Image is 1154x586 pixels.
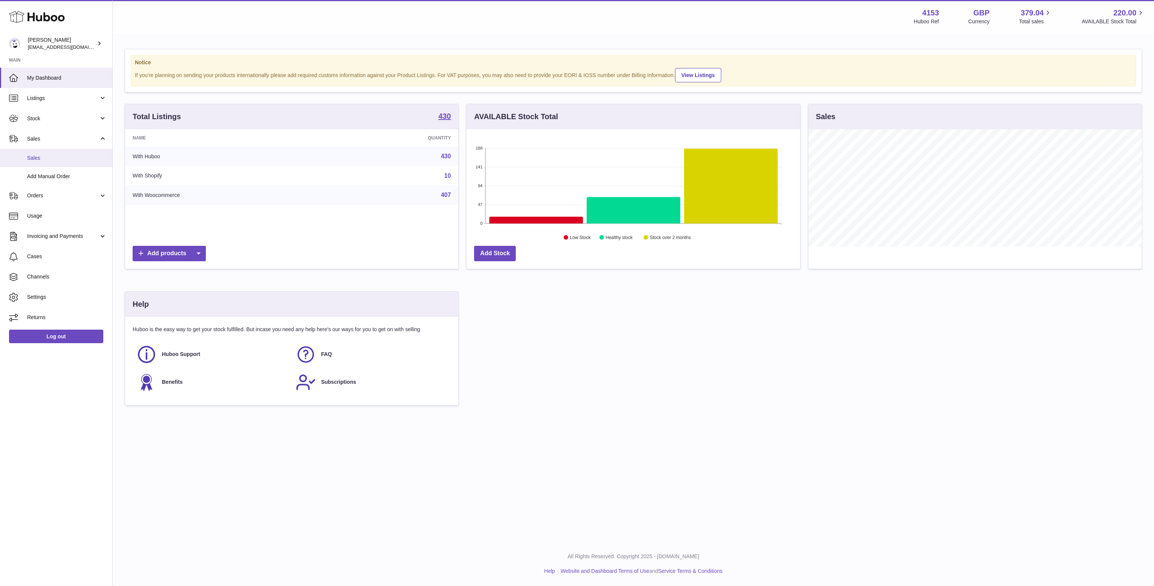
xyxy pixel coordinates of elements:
[544,568,555,574] a: Help
[296,372,447,392] a: Subscriptions
[9,38,20,49] img: sales@kasefilters.com
[570,235,591,240] text: Low Stock
[1021,8,1044,18] span: 379.04
[444,173,451,179] a: 10
[125,147,332,166] td: With Huboo
[27,294,107,301] span: Settings
[480,221,483,226] text: 0
[27,314,107,321] span: Returns
[441,153,451,159] a: 430
[9,330,103,343] a: Log out
[27,173,107,180] span: Add Manual Order
[27,212,107,220] span: Usage
[133,299,149,309] h3: Help
[27,253,107,260] span: Cases
[28,36,95,51] div: [PERSON_NAME]
[816,112,835,122] h3: Sales
[321,379,356,386] span: Subscriptions
[125,166,332,186] td: With Shopify
[27,154,107,162] span: Sales
[135,59,1132,66] strong: Notice
[27,95,99,102] span: Listings
[476,146,482,150] text: 188
[119,553,1148,560] p: All Rights Reserved. Copyright 2025 - [DOMAIN_NAME]
[478,202,483,207] text: 47
[441,192,451,198] a: 407
[162,379,183,386] span: Benefits
[27,192,99,199] span: Orders
[968,18,990,25] div: Currency
[27,74,107,82] span: My Dashboard
[438,112,451,120] strong: 430
[675,68,721,82] a: View Listings
[438,112,451,121] a: 430
[922,8,939,18] strong: 4153
[1113,8,1136,18] span: 220.00
[973,8,989,18] strong: GBP
[658,568,723,574] a: Service Terms & Conditions
[1019,8,1052,25] a: 379.04 Total sales
[650,235,691,240] text: Stock over 2 months
[136,344,288,365] a: Huboo Support
[1019,18,1052,25] span: Total sales
[125,185,332,205] td: With Woocommerce
[133,112,181,122] h3: Total Listings
[1081,18,1145,25] span: AVAILABLE Stock Total
[914,18,939,25] div: Huboo Ref
[478,183,483,188] text: 94
[476,165,482,169] text: 141
[133,246,206,261] a: Add products
[27,233,99,240] span: Invoicing and Payments
[332,129,459,147] th: Quantity
[27,115,99,122] span: Stock
[321,351,332,358] span: FAQ
[1081,8,1145,25] a: 220.00 AVAILABLE Stock Total
[162,351,200,358] span: Huboo Support
[474,246,516,261] a: Add Stock
[560,568,649,574] a: Website and Dashboard Terms of Use
[135,67,1132,82] div: If you're planning on sending your products internationally please add required customs informati...
[296,344,447,365] a: FAQ
[125,129,332,147] th: Name
[136,372,288,392] a: Benefits
[606,235,633,240] text: Healthy stock
[558,568,722,575] li: and
[27,135,99,142] span: Sales
[474,112,558,122] h3: AVAILABLE Stock Total
[133,326,451,333] p: Huboo is the easy way to get your stock fulfilled. But incase you need any help here's our ways f...
[27,273,107,280] span: Channels
[28,44,110,50] span: [EMAIL_ADDRESS][DOMAIN_NAME]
